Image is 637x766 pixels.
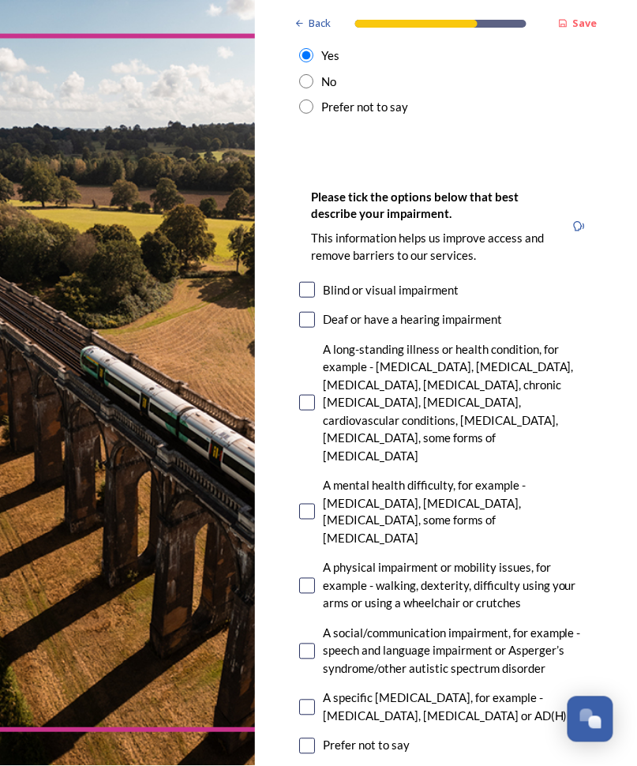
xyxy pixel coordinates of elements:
div: Prefer not to say [323,737,410,755]
span: Back [309,16,332,31]
strong: Save [573,16,598,30]
div: A social/communication impairment, for example - speech and language impairment or Asperger’s syn... [323,625,593,678]
button: Open Chat [568,697,613,742]
div: Yes [321,47,339,65]
div: Blind or visual impairment [323,281,459,299]
div: Deaf or have a hearing impairment [323,310,502,329]
div: A long-standing illness or health condition, for example - [MEDICAL_DATA], [MEDICAL_DATA], [MEDIC... [323,340,593,465]
div: Prefer not to say [321,98,408,116]
div: No [321,73,336,91]
p: This information helps us improve access and remove barriers to our services. [311,230,553,264]
div: A physical impairment or mobility issues, for example - walking, dexterity, difficulty using your... [323,559,593,613]
div: A specific [MEDICAL_DATA], for example - [MEDICAL_DATA], [MEDICAL_DATA] or AD(H)D [323,689,593,725]
div: A mental health difficulty, for example - [MEDICAL_DATA], [MEDICAL_DATA], [MEDICAL_DATA], some fo... [323,476,593,547]
strong: Please tick the options below that best describe your impairment. [311,190,521,220]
